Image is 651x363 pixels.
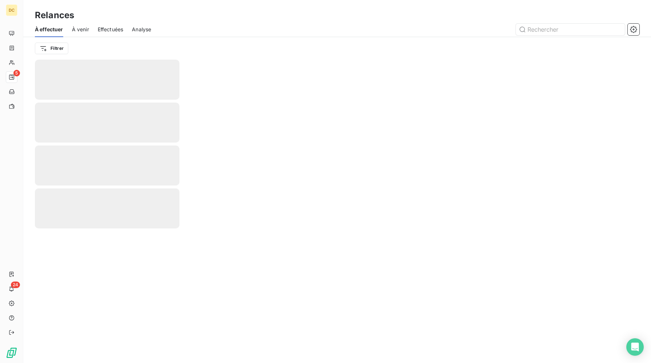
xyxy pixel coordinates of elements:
[516,24,625,35] input: Rechercher
[35,43,68,54] button: Filtrer
[132,26,151,33] span: Analyse
[11,282,20,288] span: 24
[72,26,89,33] span: À venir
[626,338,644,356] div: Open Intercom Messenger
[35,9,74,22] h3: Relances
[6,347,17,359] img: Logo LeanPay
[6,4,17,16] div: DC
[35,26,63,33] span: À effectuer
[98,26,124,33] span: Effectuées
[13,70,20,76] span: 5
